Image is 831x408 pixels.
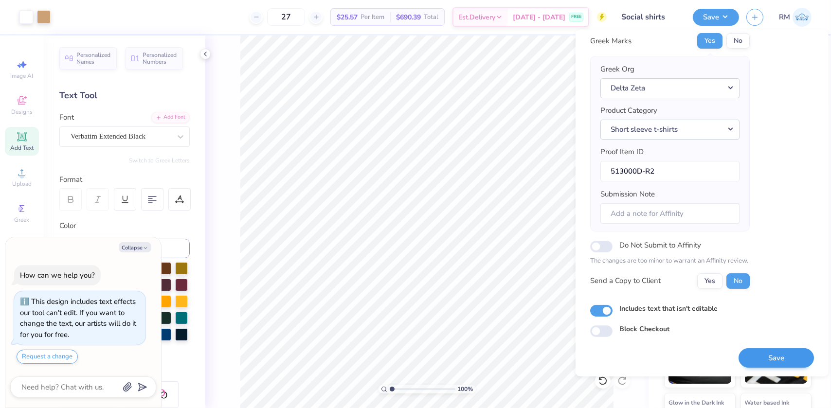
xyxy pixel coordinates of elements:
div: This design includes text effects our tool can't edit. If you want to change the text, our artist... [20,297,136,339]
span: Water based Ink [745,397,790,408]
a: RM [779,8,812,27]
label: Font [59,112,74,123]
label: Greek Org [600,64,634,75]
button: No [726,33,750,49]
div: How can we help you? [20,270,95,280]
span: Designs [11,108,33,116]
span: Est. Delivery [458,12,495,22]
button: Delta Zeta [600,78,740,98]
span: Glow in the Dark Ink [668,397,724,408]
div: Add Font [151,112,190,123]
div: Send a Copy to Client [590,275,661,286]
button: Yes [697,273,723,288]
p: The changes are too minor to warrant an Affinity review. [590,256,750,266]
label: Proof Item ID [600,146,644,158]
label: Product Category [600,105,657,116]
input: Add a note for Affinity [600,203,740,224]
button: No [726,273,750,288]
span: Greek [15,216,30,224]
span: Upload [12,180,32,188]
button: Yes [697,33,723,49]
span: $25.57 [337,12,358,22]
input: Untitled Design [614,7,686,27]
label: Do Not Submit to Affinity [619,239,701,251]
img: Roberta Manuel [793,8,812,27]
span: $690.39 [396,12,421,22]
span: Per Item [361,12,384,22]
div: Color [59,220,190,231]
span: Image AI [11,72,34,80]
div: Greek Marks [590,35,632,47]
label: Block Checkout [619,324,669,334]
button: Collapse [119,242,151,252]
input: – – [267,8,305,26]
label: Submission Note [600,189,655,200]
span: 100 % [458,385,473,393]
span: Personalized Names [76,52,111,65]
span: [DATE] - [DATE] [513,12,565,22]
button: Request a change [17,350,78,364]
button: Short sleeve t-shirts [600,119,740,139]
span: Add Text [10,144,34,152]
span: FREE [571,14,581,20]
button: Save [693,9,739,26]
div: Format [59,174,191,185]
span: Personalized Numbers [143,52,177,65]
div: Text Tool [59,89,190,102]
button: Switch to Greek Letters [129,157,190,164]
span: Total [424,12,438,22]
span: RM [779,12,790,23]
label: Includes text that isn't editable [619,303,718,313]
button: Save [739,348,814,368]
